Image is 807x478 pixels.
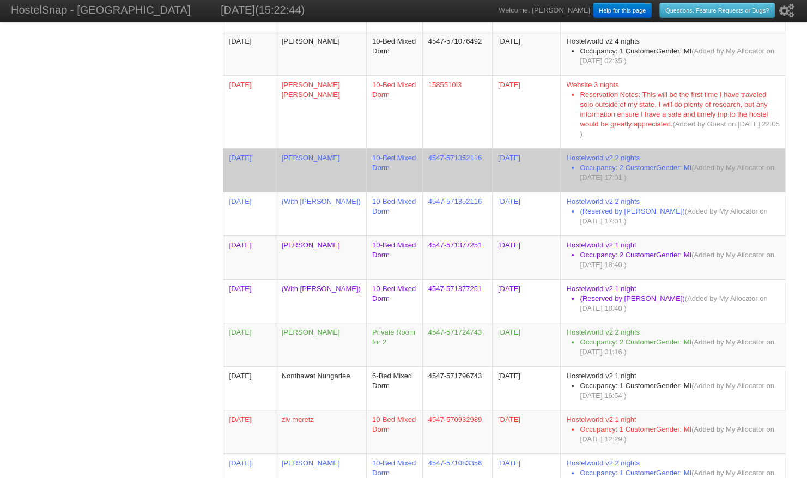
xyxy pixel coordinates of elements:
[560,148,785,192] td: Hostelworld v2 2 nights
[492,410,561,453] td: [DATE]
[580,90,780,139] li: Reservation Notes: This will be the first time I have traveled solo outside of my state, I will d...
[422,410,492,453] td: 4547-570932989
[255,4,305,16] span: (15:22:44)
[229,328,251,336] span: 0:00
[366,235,422,279] td: 10-Bed Mixed Dorm
[560,279,785,323] td: Hostelworld v2 1 night
[276,410,366,453] td: ziv meretz
[229,197,251,205] span: 0:00
[492,279,561,323] td: [DATE]
[276,148,366,192] td: [PERSON_NAME]
[560,410,785,453] td: Hostelworld v2 1 night
[580,425,780,444] li: Occupancy: 1 CustomerGender: MI
[422,192,492,235] td: 4547-571352116
[492,75,561,148] td: [DATE]
[276,279,366,323] td: (With [PERSON_NAME])
[580,163,780,183] li: Occupancy: 2 CustomerGender: MI
[580,120,779,138] span: (Added by Guest on [DATE] 22:05 )
[492,148,561,192] td: [DATE]
[492,192,561,235] td: [DATE]
[229,285,251,293] span: 0:00
[492,323,561,366] td: [DATE]
[276,75,366,148] td: [PERSON_NAME] [PERSON_NAME]
[422,148,492,192] td: 4547-571352116
[422,366,492,410] td: 4547-571796743
[366,32,422,75] td: 10-Bed Mixed Dorm
[229,415,251,423] span: 15:00
[366,366,422,410] td: 6-Bed Mixed Dorm
[560,32,785,75] td: Hostelworld v2 4 nights
[422,323,492,366] td: 4547-571724743
[492,32,561,75] td: [DATE]
[560,235,785,279] td: Hostelworld v2 1 night
[229,154,251,162] span: 0:00
[229,241,251,249] span: 0:00
[422,279,492,323] td: 4547-571377251
[276,235,366,279] td: [PERSON_NAME]
[560,75,785,148] td: Website 3 nights
[276,192,366,235] td: (With [PERSON_NAME])
[580,250,780,270] li: Occupancy: 2 CustomerGender: MI
[560,366,785,410] td: Hostelworld v2 1 night
[276,32,366,75] td: [PERSON_NAME]
[276,323,366,366] td: [PERSON_NAME]
[580,294,780,313] li: (Reserved by [PERSON_NAME])
[422,235,492,279] td: 4547-571377251
[659,3,775,18] a: Questions, Feature Requests or Bugs?
[560,323,785,366] td: Hostelworld v2 2 nights
[366,323,422,366] td: Private Room for 2
[276,366,366,410] td: Nonthawat Nungarlee
[593,3,652,18] a: Help for this page
[580,337,780,357] li: Occupancy: 2 CustomerGender: MI
[229,372,251,380] span: 15:00
[492,235,561,279] td: [DATE]
[422,32,492,75] td: 4547-571076492
[366,279,422,323] td: 10-Bed Mixed Dorm
[229,459,251,467] span: 0:00
[229,81,251,89] span: 20:00
[580,381,780,401] li: Occupancy: 1 CustomerGender: MI
[422,75,492,148] td: 1585510I3
[560,192,785,235] td: Hostelworld v2 2 nights
[366,75,422,148] td: 10-Bed Mixed Dorm
[366,148,422,192] td: 10-Bed Mixed Dorm
[492,366,561,410] td: [DATE]
[779,4,794,18] i: Setup Wizard
[580,207,780,226] li: (Reserved by [PERSON_NAME])
[580,46,780,66] li: Occupancy: 1 CustomerGender: MI
[229,37,251,45] span: 0:00
[366,192,422,235] td: 10-Bed Mixed Dorm
[366,410,422,453] td: 10-Bed Mixed Dorm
